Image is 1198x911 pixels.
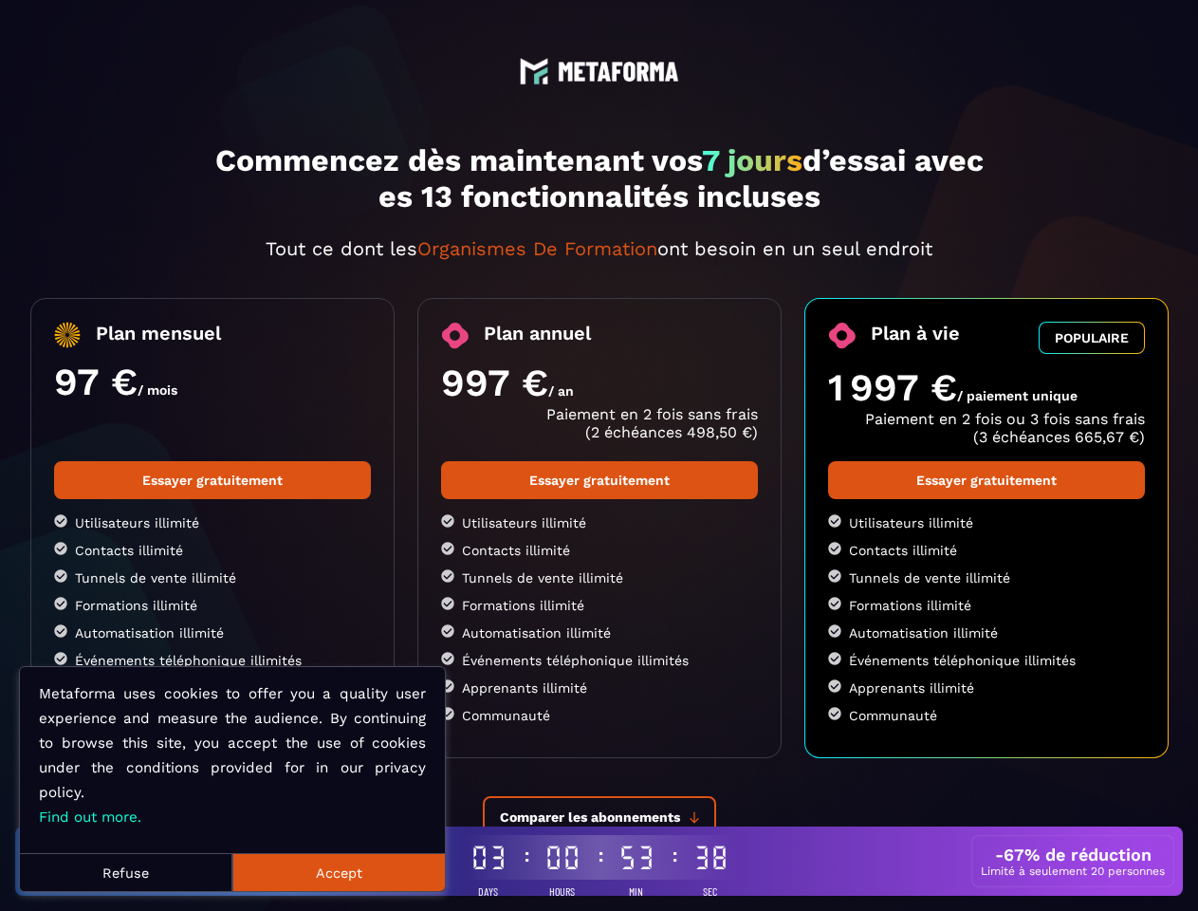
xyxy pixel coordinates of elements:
[138,382,177,398] span: / mois
[441,514,454,528] img: checked
[441,707,454,720] img: checked
[30,142,1169,214] h1: Commencez dès maintenant vos d’essai avec
[828,514,841,528] img: checked
[618,843,654,872] div: 53
[441,461,758,499] a: Essayer gratuitement
[441,569,758,586] li: Tunnels de vente illimité
[54,652,67,665] img: checked
[828,707,841,720] img: checked
[441,514,758,530] li: Utilisateurs illimité
[441,361,548,405] span: 997 €
[54,624,371,641] li: Automatisation illimité
[54,652,371,668] li: Événements téléphonique illimités
[441,624,454,638] img: checked
[20,853,232,891] button: Refuse
[54,597,67,610] img: checked
[478,884,498,898] span: Days
[828,652,1145,668] li: Événements téléphonique illimités
[558,62,679,82] img: logo
[30,237,1169,260] p: Tout ce dont les ont besoin en un seul endroit
[828,461,1145,499] a: Essayer gratuitement
[441,597,758,613] li: Formations illimité
[441,679,454,693] img: checked
[441,569,454,583] img: checked
[54,542,67,555] img: checked
[692,843,728,872] div: 38
[544,843,581,872] div: 00
[500,809,680,825] span: Comparer les abonnements
[441,597,454,610] img: checked
[957,388,1078,403] span: / paiement unique
[828,365,957,410] span: 1 997 €
[548,383,574,399] span: / an
[441,542,758,558] li: Contacts illimité
[441,707,758,723] li: Communauté
[54,514,371,530] li: Utilisateurs illimité
[232,853,445,891] button: Accept
[54,542,371,558] li: Contacts illimité
[828,624,1145,641] li: Automatisation illimité
[441,624,758,641] li: Automatisation illimité
[828,597,1145,613] li: Formations illimité
[441,679,758,696] li: Apprenants illimité
[828,707,1145,723] li: Communauté
[54,461,371,499] a: Essayer gratuitement
[483,796,716,838] button: Comparer les abonnements
[54,569,67,583] img: checked
[1039,322,1145,354] button: POPULAIRE
[828,542,1145,558] li: Contacts illimité
[39,809,141,826] a: Find out more.
[484,322,591,349] span: Plan annuel
[629,884,643,898] span: Min
[828,597,841,610] img: checked
[470,843,507,872] div: 03
[30,178,1169,214] p: es 13 fonctionnalités incluses
[520,57,548,85] img: logo
[1055,330,1129,345] span: POPULAIRE
[54,360,138,404] span: 97 €
[54,597,371,613] li: Formations illimité
[871,322,960,354] span: Plan à vie
[828,514,1145,530] li: Utilisateurs illimité
[54,514,67,528] img: checked
[828,679,841,693] img: checked
[828,679,1145,696] li: Apprenants illimité
[54,624,67,638] img: checked
[441,405,758,441] p: Paiement en 2 fois sans frais (2 échéances 498,50 €)
[828,624,841,638] img: checked
[96,322,221,348] span: Plan mensuel
[703,884,717,898] span: Sec
[417,237,657,260] span: Organismes De Formation
[441,652,758,668] li: Événements téléphonique illimités
[702,142,802,178] span: 7 jours
[828,569,841,583] img: checked
[828,652,841,665] img: checked
[828,542,841,555] img: checked
[549,884,575,898] span: Hours
[828,410,1145,446] p: Paiement en 2 fois ou 3 fois sans frais (3 échéances 665,67 €)
[995,845,1152,865] h3: -67% de réduction
[39,681,426,829] p: Metaforma uses cookies to offer you a quality user experience and measure the audience. By contin...
[441,542,454,555] img: checked
[828,569,1145,586] li: Tunnels de vente illimité
[981,865,1165,878] p: Limité à seulement 20 personnes
[54,569,371,586] li: Tunnels de vente illimité
[441,652,454,665] img: checked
